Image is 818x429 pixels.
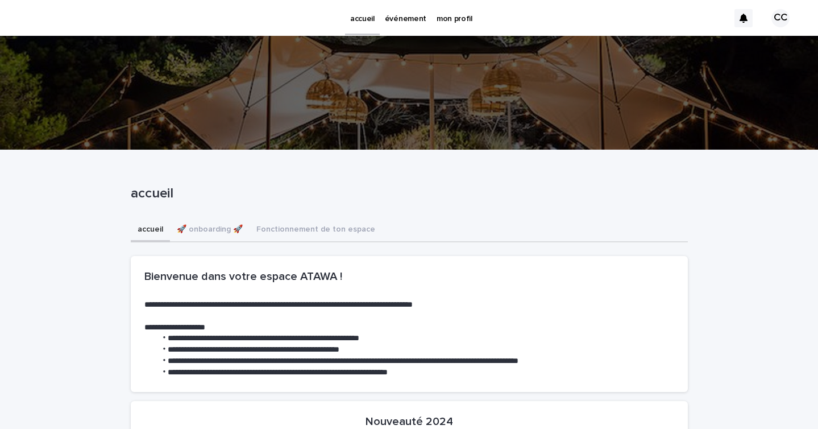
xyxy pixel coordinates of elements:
[170,218,250,242] button: 🚀 onboarding 🚀
[131,185,683,202] p: accueil
[23,7,133,30] img: Ls34BcGeRexTGTNfXpUC
[131,218,170,242] button: accueil
[366,415,453,428] h2: Nouveauté 2024
[250,218,382,242] button: Fonctionnement de ton espace
[144,270,674,283] h2: Bienvenue dans votre espace ATAWA !
[771,9,790,27] div: CC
